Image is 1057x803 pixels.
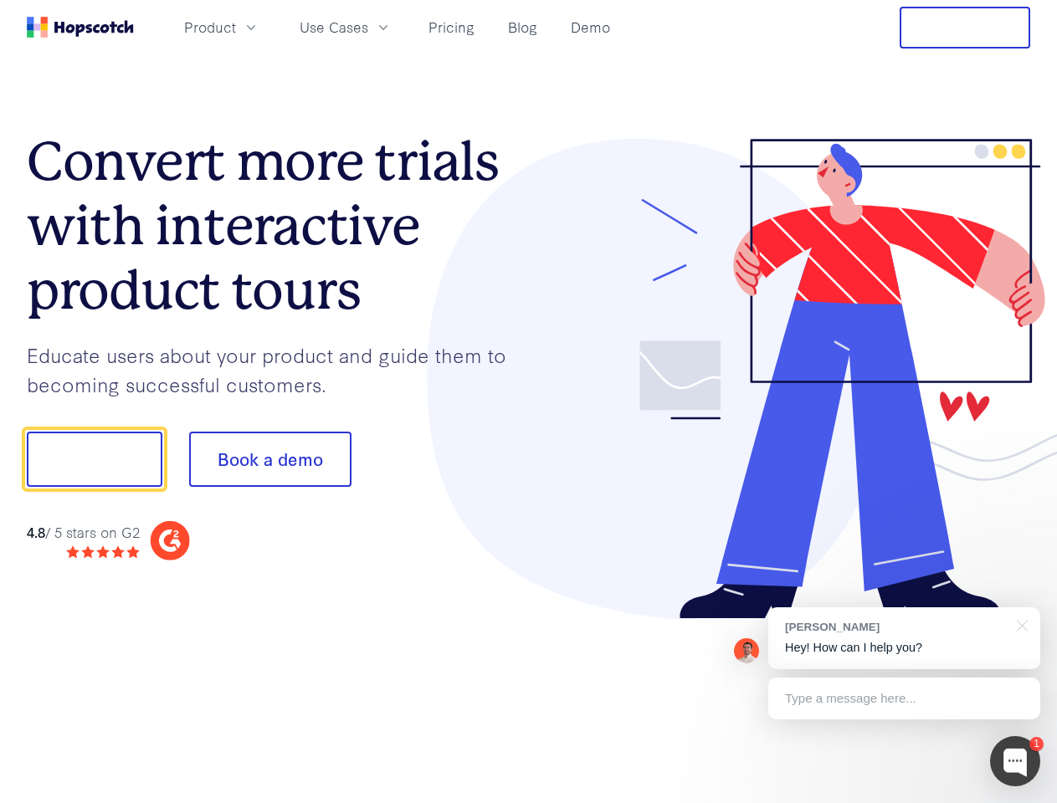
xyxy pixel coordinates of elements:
p: Hey! How can I help you? [785,639,1024,657]
div: 1 [1029,737,1044,751]
button: Use Cases [290,13,402,41]
span: Use Cases [300,17,368,38]
button: Show me! [27,432,162,487]
p: Educate users about your product and guide them to becoming successful customers. [27,340,529,398]
span: Product [184,17,236,38]
button: Free Trial [900,7,1030,49]
div: / 5 stars on G2 [27,522,140,543]
a: Blog [501,13,544,41]
button: Book a demo [189,432,351,487]
div: Type a message here... [768,678,1040,719]
a: Home [27,17,134,38]
a: Pricing [422,13,481,41]
img: Mark Spera [734,638,759,663]
a: Demo [564,13,617,41]
div: [PERSON_NAME] [785,619,1007,635]
h1: Convert more trials with interactive product tours [27,130,529,322]
button: Product [174,13,269,41]
strong: 4.8 [27,522,45,541]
